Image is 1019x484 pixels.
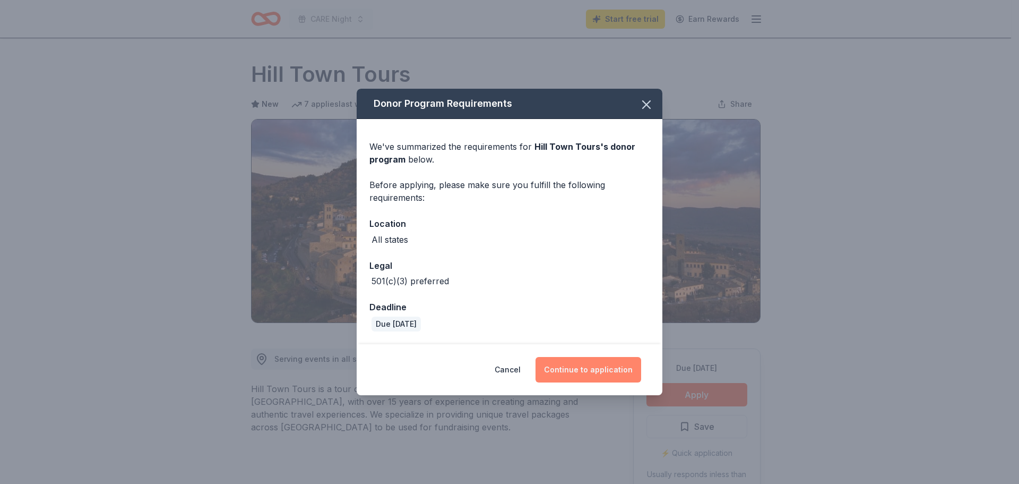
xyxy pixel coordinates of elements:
div: Donor Program Requirements [357,89,662,119]
div: Legal [369,259,650,273]
div: Deadline [369,300,650,314]
button: Continue to application [536,357,641,383]
div: Due [DATE] [372,317,421,332]
div: 501(c)(3) preferred [372,275,449,287]
div: Before applying, please make sure you fulfill the following requirements: [369,179,650,204]
div: Location [369,217,650,231]
button: Cancel [495,357,521,383]
div: All states [372,233,408,246]
div: We've summarized the requirements for below. [369,140,650,166]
